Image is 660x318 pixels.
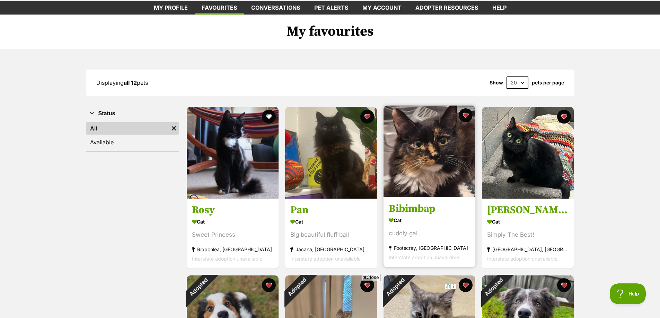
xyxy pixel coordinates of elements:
button: favourite [557,110,571,124]
button: favourite [360,110,374,124]
span: Interstate adoption unavailable [192,256,262,262]
div: Cat [290,217,372,227]
span: Interstate adoption unavailable [487,256,557,262]
div: Cat [487,217,569,227]
div: Sweet Princess [192,230,273,240]
a: [PERSON_NAME]! Cat Simply The Best! [GEOGRAPHIC_DATA], [GEOGRAPHIC_DATA] Interstate adoption unav... [482,199,574,269]
h3: Rosy [192,204,273,217]
div: Ripponlea, [GEOGRAPHIC_DATA] [192,245,273,254]
div: Footscray, [GEOGRAPHIC_DATA] [389,244,470,253]
div: Adopted [177,266,219,308]
div: Adopted [473,266,514,308]
div: Cat [389,216,470,226]
button: favourite [459,278,473,292]
h3: [PERSON_NAME]! [487,204,569,217]
a: Available [86,136,179,148]
div: Big beautiful fluff ball [290,230,372,240]
button: Status [86,109,179,118]
a: Rosy Cat Sweet Princess Ripponlea, [GEOGRAPHIC_DATA] Interstate adoption unavailable favourite [187,199,279,269]
a: Adopter resources [408,1,485,15]
span: Show [490,80,503,85]
a: Remove filter [169,122,179,135]
div: cuddly gal [389,229,470,238]
div: Status [86,121,179,151]
a: All [86,122,169,135]
div: [GEOGRAPHIC_DATA], [GEOGRAPHIC_DATA] [487,245,569,254]
span: Interstate adoption unavailable [290,256,361,262]
span: Close [362,274,380,281]
img: Pan [285,107,377,199]
img: Bibimbap [384,106,475,197]
a: Pet alerts [307,1,355,15]
a: My account [355,1,408,15]
a: My profile [147,1,195,15]
span: Interstate adoption unavailable [389,255,459,261]
h3: Pan [290,204,372,217]
div: Cat [192,217,273,227]
button: favourite [459,108,473,122]
a: Bibimbap Cat cuddly gal Footscray, [GEOGRAPHIC_DATA] Interstate adoption unavailable favourite [384,197,475,267]
strong: all 12 [124,79,137,86]
h3: Bibimbap [389,202,470,216]
a: conversations [244,1,307,15]
iframe: Help Scout Beacon - Open [610,283,646,304]
div: Simply The Best! [487,230,569,240]
button: favourite [557,278,571,292]
span: Displaying pets [96,79,148,86]
img: Rosy [187,107,279,199]
div: Jacana, [GEOGRAPHIC_DATA] [290,245,372,254]
label: pets per page [532,80,564,85]
a: Favourites [195,1,244,15]
a: Pan Cat Big beautiful fluff ball Jacana, [GEOGRAPHIC_DATA] Interstate adoption unavailable favourite [285,199,377,269]
a: Help [485,1,513,15]
img: Morticia! [482,107,574,199]
button: favourite [262,110,276,124]
iframe: Advertisement [204,283,456,315]
button: favourite [262,278,276,292]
